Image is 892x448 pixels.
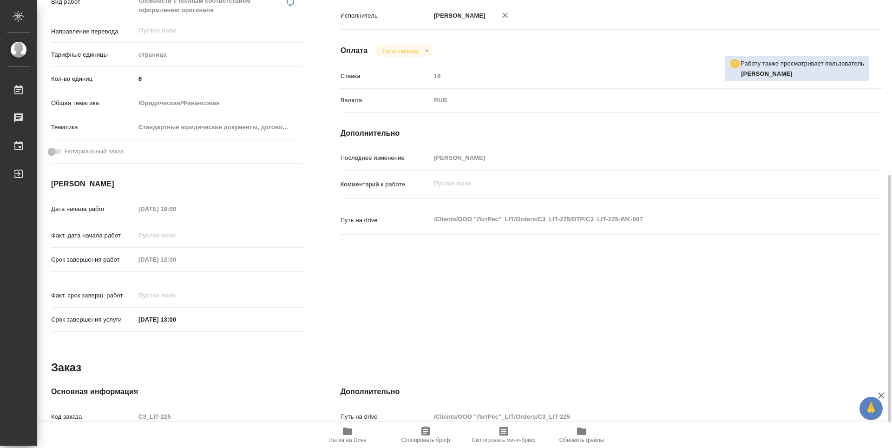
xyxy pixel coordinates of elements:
input: Пустое поле [431,151,837,165]
p: Срок завершения услуги [51,315,135,324]
button: Скопировать мини-бриф [465,422,543,448]
button: 🙏 [859,397,883,420]
input: Пустое поле [431,410,837,423]
textarea: /Clients/ООО "ЛитРес"_LIT/Orders/C3_LIT-225/DTP/C3_LIT-225-WK-007 [431,211,837,227]
p: Путь на drive [341,216,431,225]
span: Нотариальный заказ [65,147,124,156]
p: Тарифные единицы [51,50,135,59]
div: Не оплачена [375,45,432,57]
p: Общая тематика [51,99,135,108]
input: Пустое поле [138,25,282,36]
button: Обновить файлы [543,422,621,448]
p: Последнее изменение [341,153,431,163]
p: Путь на drive [341,412,431,422]
span: Папка на Drive [328,437,367,443]
p: Кол-во единиц [51,74,135,84]
p: Направление перевода [51,27,135,36]
input: Пустое поле [135,289,216,302]
input: ✎ Введи что-нибудь [135,313,216,326]
input: Пустое поле [135,410,303,423]
input: Пустое поле [431,69,837,83]
h4: Дополнительно [341,386,882,397]
span: Обновить файлы [559,437,604,443]
button: Удалить исполнителя [495,5,515,26]
h4: Дополнительно [341,128,882,139]
span: Скопировать мини-бриф [472,437,535,443]
button: Не оплачена [380,47,421,55]
span: 🙏 [863,399,879,418]
p: Тематика [51,123,135,132]
p: Валюта [341,96,431,105]
input: Пустое поле [135,229,216,242]
p: [PERSON_NAME] [431,11,485,20]
span: Скопировать бриф [401,437,450,443]
h4: [PERSON_NAME] [51,178,303,190]
p: Работу также просматривает пользователь [741,59,864,68]
p: Код заказа [51,412,135,422]
div: страница [135,47,303,63]
button: Папка на Drive [308,422,387,448]
h4: Основная информация [51,386,303,397]
p: Дата начала работ [51,204,135,214]
p: Факт. дата начала работ [51,231,135,240]
p: Исполнитель [341,11,431,20]
p: Комментарий к работе [341,180,431,189]
div: RUB [431,92,837,108]
div: Стандартные юридические документы, договоры, уставы [135,119,303,135]
div: Юридическая/Финансовая [135,95,303,111]
button: Скопировать бриф [387,422,465,448]
input: Пустое поле [135,202,216,216]
h2: Заказ [51,360,81,375]
p: Ставка [341,72,431,81]
p: Срок завершения работ [51,255,135,264]
input: ✎ Введи что-нибудь [135,72,303,86]
h4: Оплата [341,45,368,56]
p: Факт. срок заверш. работ [51,291,135,300]
input: Пустое поле [135,253,216,266]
